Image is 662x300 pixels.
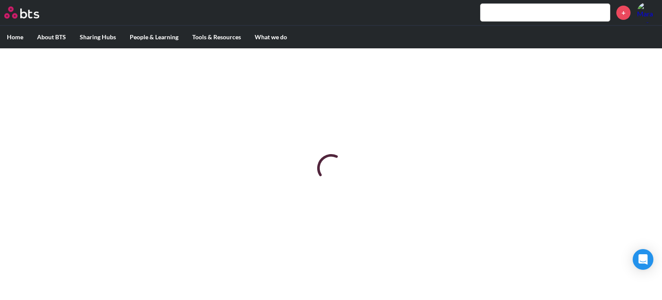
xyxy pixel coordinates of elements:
[248,26,294,48] label: What we do
[637,2,658,23] img: Mara Georgopoulou
[633,249,653,270] div: Open Intercom Messenger
[73,26,123,48] label: Sharing Hubs
[616,6,631,20] a: +
[185,26,248,48] label: Tools & Resources
[4,6,39,19] img: BTS Logo
[637,2,658,23] a: Profile
[4,6,55,19] a: Go home
[123,26,185,48] label: People & Learning
[30,26,73,48] label: About BTS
